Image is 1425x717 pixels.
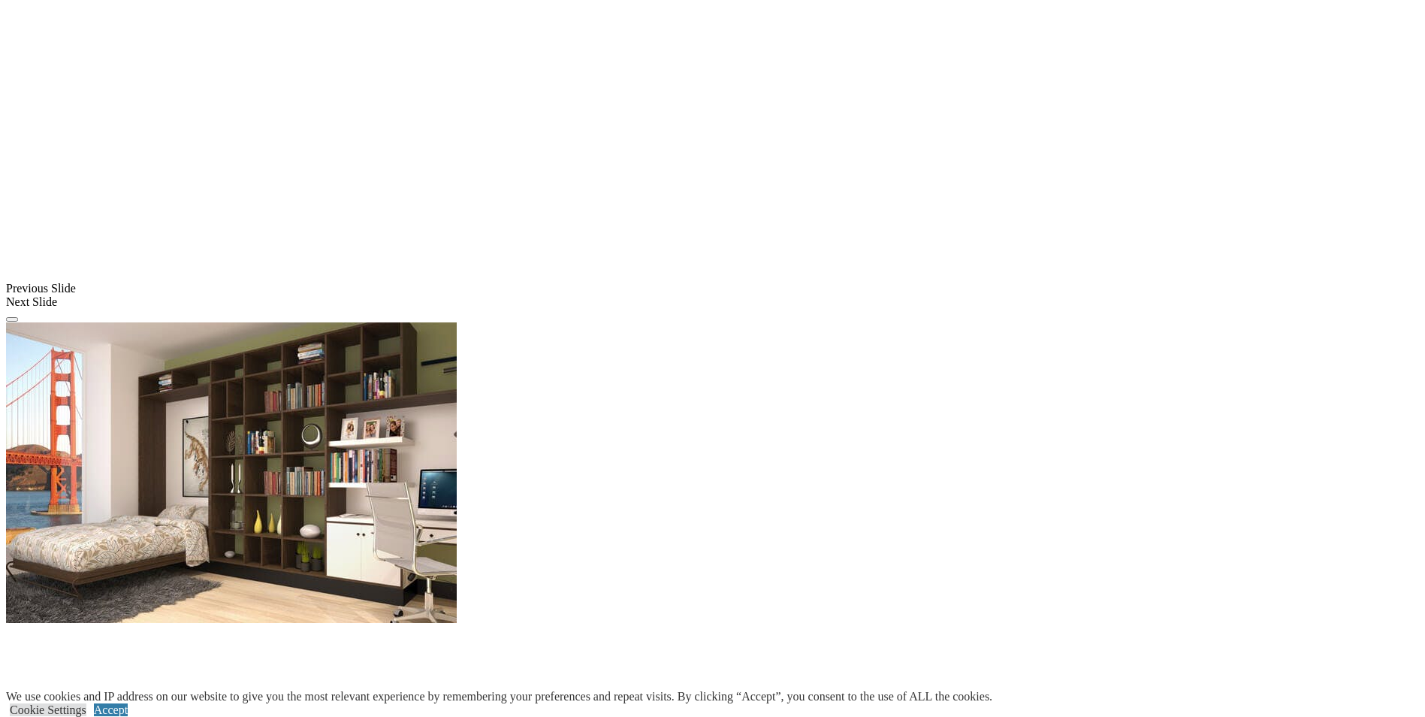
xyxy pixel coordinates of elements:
a: Cookie Settings [10,703,86,716]
div: Previous Slide [6,282,1419,295]
div: We use cookies and IP address on our website to give you the most relevant experience by remember... [6,690,992,703]
a: Accept [94,703,128,716]
button: Click here to pause slide show [6,317,18,322]
div: Next Slide [6,295,1419,309]
img: Banner for mobile view [6,322,457,623]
